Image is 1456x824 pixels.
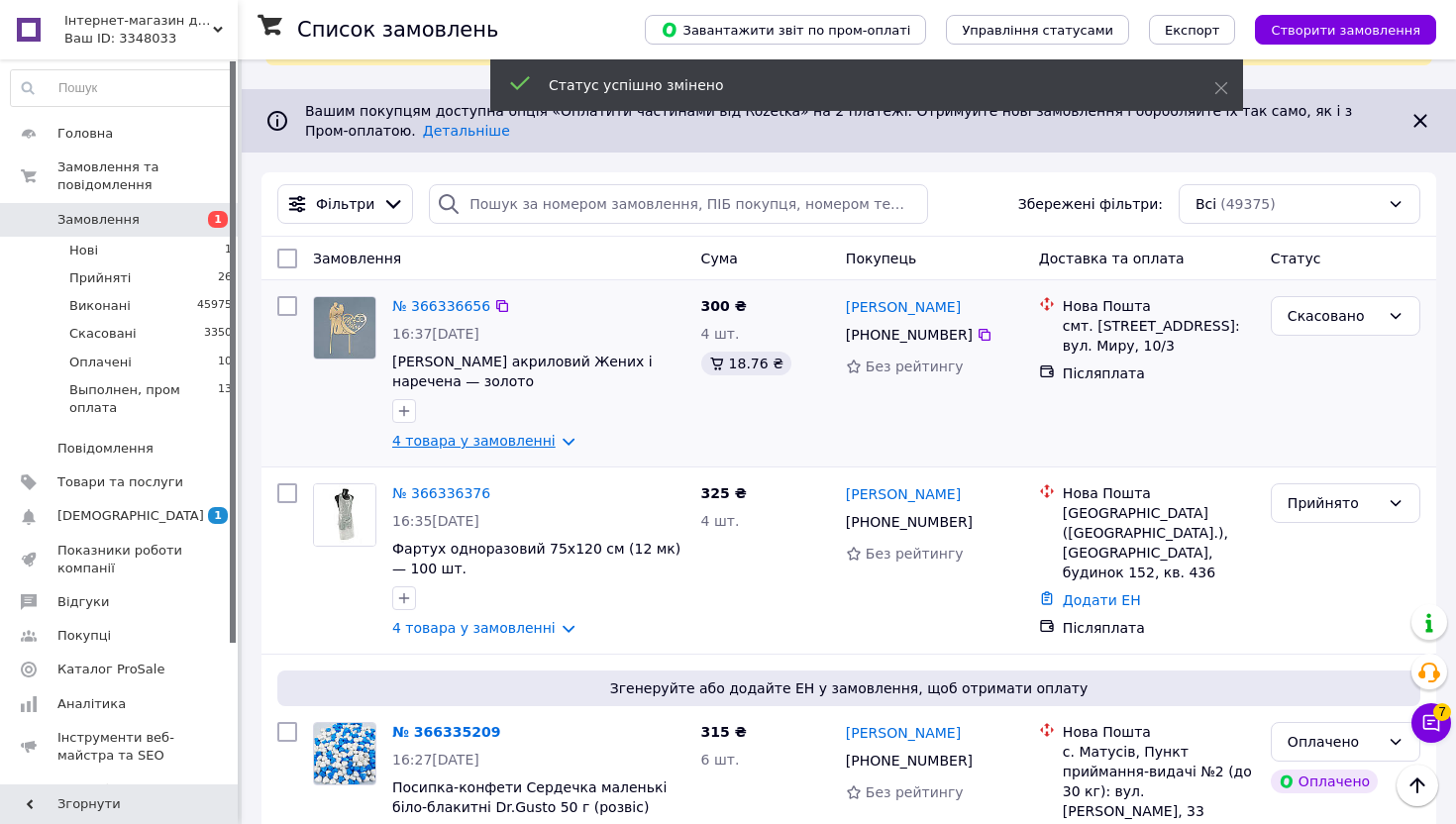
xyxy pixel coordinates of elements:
[197,297,232,315] span: 45975
[392,354,653,389] a: [PERSON_NAME] акриловий Жених і наречена — золото
[392,433,556,449] a: 4 товара у замовленні
[11,70,233,106] input: Пошук
[57,440,154,458] span: Повідомлення
[1397,765,1438,806] button: Наверх
[846,514,973,530] span: [PHONE_NUMBER]
[392,752,479,768] span: 16:27[DATE]
[314,484,375,546] img: Фото товару
[392,620,556,636] a: 4 товара у замовленні
[962,23,1113,38] span: Управління статусами
[313,722,376,785] a: Фото товару
[429,184,928,224] input: Пошук за номером замовлення, ПІБ покупця, номером телефону, Email, номером накладної
[69,354,132,371] span: Оплачені
[701,298,747,314] span: 300 ₴
[69,297,131,315] span: Виконані
[57,158,238,194] span: Замовлення та повідомлення
[392,779,667,815] a: Посипка-конфети Сердечка маленькі біло-блакитні Dr.Gusto 50 г (розвіс)
[57,780,183,816] span: Управління сайтом
[1288,492,1380,514] div: Прийнято
[1288,731,1380,753] div: Оплачено
[57,125,113,143] span: Головна
[1288,305,1380,327] div: Скасовано
[218,354,232,371] span: 10
[69,325,137,343] span: Скасовані
[866,784,964,800] span: Без рейтингу
[57,473,183,491] span: Товари та послуги
[313,251,401,266] span: Замовлення
[64,30,238,48] div: Ваш ID: 3348033
[218,381,232,417] span: 13
[57,695,126,713] span: Аналітика
[392,541,680,576] a: Фартух одноразовий 75х120 см (12 мк) — 100 шт.
[69,381,218,417] span: Выполнен, пром оплата
[846,484,961,504] a: [PERSON_NAME]
[57,661,164,678] span: Каталог ProSale
[661,21,910,39] span: Завантажити звіт по пром-оплаті
[1063,363,1255,383] div: Післяплата
[549,75,1165,95] div: Статус успішно змінено
[314,297,375,359] img: Фото товару
[1039,251,1185,266] span: Доставка та оплата
[297,18,498,42] h1: Список замовлень
[1255,15,1436,45] button: Створити замовлення
[69,242,98,259] span: Нові
[1220,196,1275,212] span: (49375)
[392,298,490,314] a: № 366336656
[846,723,961,743] a: [PERSON_NAME]
[701,724,747,740] span: 315 ₴
[208,507,228,524] span: 1
[1271,23,1420,38] span: Створити замовлення
[57,627,111,645] span: Покупці
[1018,194,1163,214] span: Збережені фільтри:
[645,15,926,45] button: Завантажити звіт по пром-оплаті
[57,542,183,577] span: Показники роботи компанії
[1149,15,1236,45] button: Експорт
[1271,251,1321,266] span: Статус
[314,723,375,784] img: Фото товару
[866,359,964,374] span: Без рейтингу
[218,269,232,287] span: 26
[69,269,131,287] span: Прийняті
[1196,194,1216,214] span: Всі
[1063,483,1255,503] div: Нова Пошта
[392,513,479,529] span: 16:35[DATE]
[423,123,510,139] a: Детальніше
[946,15,1129,45] button: Управління статусами
[866,546,964,562] span: Без рейтингу
[1271,770,1378,793] div: Оплачено
[846,251,916,266] span: Покупець
[701,752,740,768] span: 6 шт.
[846,327,973,343] span: [PHONE_NUMBER]
[1063,618,1255,638] div: Післяплата
[701,513,740,529] span: 4 шт.
[1165,23,1220,38] span: Експорт
[1433,700,1451,718] span: 7
[57,729,183,765] span: Інструменти веб-майстра та SEO
[316,194,374,214] span: Фільтри
[305,103,1352,139] span: Вашим покупцям доступна опція «Оплатити частинами від Rozetka» на 2 платежі. Отримуйте нові замов...
[57,211,140,229] span: Замовлення
[285,678,1412,698] span: Згенеруйте або додайте ЕН у замовлення, щоб отримати оплату
[846,753,973,769] span: [PHONE_NUMBER]
[701,326,740,342] span: 4 шт.
[1063,503,1255,582] div: [GEOGRAPHIC_DATA] ([GEOGRAPHIC_DATA].), [GEOGRAPHIC_DATA], будинок 152, кв. 436
[313,483,376,547] a: Фото товару
[1063,722,1255,742] div: Нова Пошта
[1235,21,1436,37] a: Створити замовлення
[225,242,232,259] span: 1
[1063,316,1255,356] div: смт. [STREET_ADDRESS]: вул. Миру, 10/3
[1063,296,1255,316] div: Нова Пошта
[701,352,791,375] div: 18.76 ₴
[701,251,738,266] span: Cума
[1411,703,1451,743] button: Чат з покупцем7
[392,485,490,501] a: № 366336376
[57,507,204,525] span: [DEMOGRAPHIC_DATA]
[392,326,479,342] span: 16:37[DATE]
[701,485,747,501] span: 325 ₴
[846,297,961,317] a: [PERSON_NAME]
[204,325,232,343] span: 3350
[392,724,500,740] a: № 366335209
